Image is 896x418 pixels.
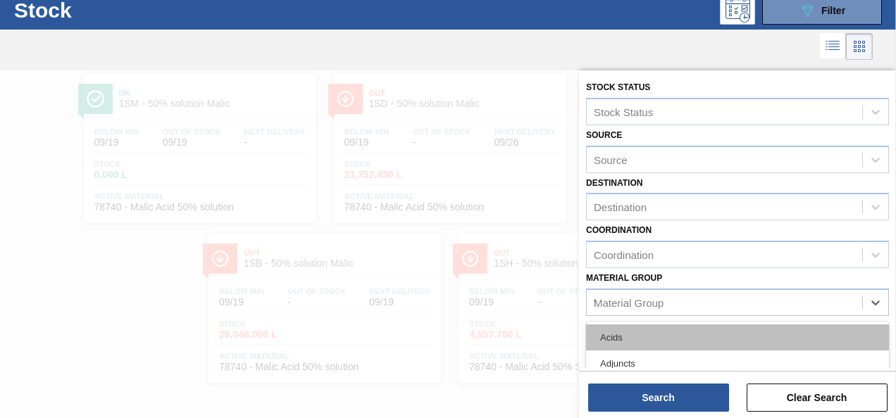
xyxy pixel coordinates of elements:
[820,33,846,60] div: List Vision
[586,225,652,235] label: Coordination
[586,273,662,283] label: Material Group
[846,33,873,60] div: Card Vision
[586,321,616,331] label: Family
[586,130,622,140] label: Source
[323,63,573,223] a: ÍconeOut1SD - 50% solution MalicBelow Min09/19Out Of Stock-Next Delivery09/26Stock21,752.450 LAct...
[594,106,653,118] div: Stock Status
[821,5,845,16] span: Filter
[586,178,642,188] label: Destination
[594,153,628,165] div: Source
[586,82,650,92] label: Stock Status
[573,63,823,223] a: ÍconeOut1SJ - 50% solution MalicBelow Min09/19Out Of Stock-Next Delivery09/19Stock0.000 LActive M...
[586,350,889,376] div: Adjuncts
[594,201,647,213] div: Destination
[586,324,889,350] div: Acids
[73,63,323,223] a: ÍconeOk1SM - 50% solution MalicBelow Min09/19Out Of Stock09/19Next Delivery-Stock0.000 LActive Ma...
[594,296,664,308] div: Material Group
[14,2,209,18] h1: Stock
[594,249,654,261] div: Coordination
